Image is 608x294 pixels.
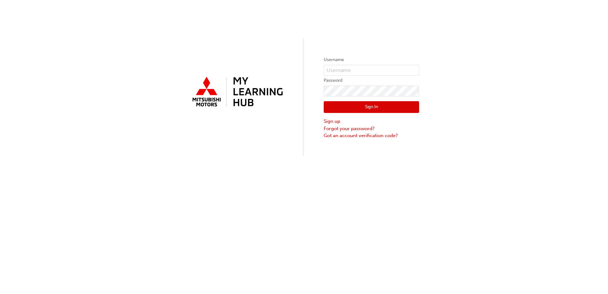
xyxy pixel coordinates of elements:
a: Got an account verification code? [324,132,419,139]
label: Username [324,56,419,64]
input: Username [324,65,419,76]
label: Password [324,77,419,84]
img: mmal [189,74,284,110]
button: Sign In [324,101,419,113]
a: Forgot your password? [324,125,419,132]
a: Sign up [324,118,419,125]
